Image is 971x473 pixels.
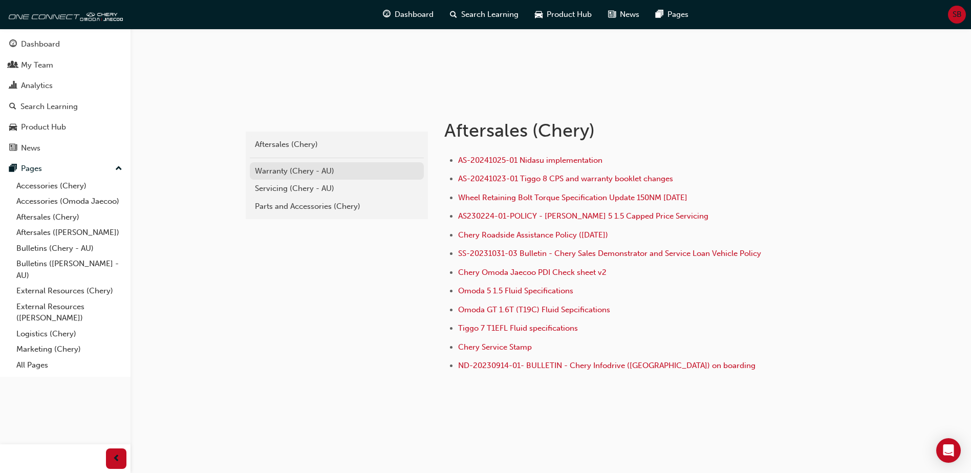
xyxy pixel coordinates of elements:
[948,6,966,24] button: SB
[12,357,126,373] a: All Pages
[458,361,756,370] a: ND-20230914-01- BULLETIN - Chery Infodrive ([GEOGRAPHIC_DATA]) on boarding
[458,211,708,221] a: AS230224-01-POLICY - [PERSON_NAME] 5 1.5 Capped Price Servicing
[12,241,126,256] a: Bulletins (Chery - AU)
[458,193,687,202] a: Wheel Retaining Bolt Torque Specification Update 150NM [DATE]
[547,9,592,20] span: Product Hub
[383,8,391,21] span: guage-icon
[250,180,424,198] a: Servicing (Chery - AU)
[9,61,17,70] span: people-icon
[4,97,126,116] a: Search Learning
[113,453,120,465] span: prev-icon
[5,4,123,25] img: oneconnect
[953,9,962,20] span: SB
[255,165,419,177] div: Warranty (Chery - AU)
[608,8,616,21] span: news-icon
[21,163,42,175] div: Pages
[458,268,607,277] a: Chery Omoda Jaecoo PDI Check sheet v2
[12,341,126,357] a: Marketing (Chery)
[21,59,53,71] div: My Team
[20,101,78,113] div: Search Learning
[936,438,961,463] div: Open Intercom Messenger
[458,286,573,295] a: Omoda 5 1.5 Fluid Specifications
[4,35,126,54] a: Dashboard
[21,121,66,133] div: Product Hub
[395,9,434,20] span: Dashboard
[115,162,122,176] span: up-icon
[375,4,442,25] a: guage-iconDashboard
[9,164,17,174] span: pages-icon
[444,119,780,142] h1: Aftersales (Chery)
[9,144,17,153] span: news-icon
[4,159,126,178] button: Pages
[9,102,16,112] span: search-icon
[9,123,17,132] span: car-icon
[458,249,761,258] a: SS-20231031-03 Bulletin - Chery Sales Demonstrator and Service Loan Vehicle Policy
[12,299,126,326] a: External Resources ([PERSON_NAME])
[535,8,543,21] span: car-icon
[12,193,126,209] a: Accessories (Omoda Jaecoo)
[250,162,424,180] a: Warranty (Chery - AU)
[620,9,639,20] span: News
[255,201,419,212] div: Parts and Accessories (Chery)
[21,142,40,154] div: News
[458,156,602,165] a: AS-20241025-01 Nidasu implementation
[9,40,17,49] span: guage-icon
[9,81,17,91] span: chart-icon
[4,33,126,159] button: DashboardMy TeamAnalyticsSearch LearningProduct HubNews
[250,198,424,216] a: Parts and Accessories (Chery)
[4,118,126,137] a: Product Hub
[12,283,126,299] a: External Resources (Chery)
[450,8,457,21] span: search-icon
[458,324,578,333] a: Tiggo 7 T1EFL Fluid specifications
[458,342,532,352] a: Chery Service Stamp
[250,136,424,154] a: Aftersales (Chery)
[12,256,126,283] a: Bulletins ([PERSON_NAME] - AU)
[21,38,60,50] div: Dashboard
[527,4,600,25] a: car-iconProduct Hub
[12,178,126,194] a: Accessories (Chery)
[458,305,610,314] a: Omoda GT 1.6T (T19C) Fluid Sepcifications
[461,9,519,20] span: Search Learning
[4,76,126,95] a: Analytics
[4,56,126,75] a: My Team
[12,326,126,342] a: Logistics (Chery)
[255,183,419,195] div: Servicing (Chery - AU)
[600,4,648,25] a: news-iconNews
[12,209,126,225] a: Aftersales (Chery)
[656,8,663,21] span: pages-icon
[12,225,126,241] a: Aftersales ([PERSON_NAME])
[4,139,126,158] a: News
[442,4,527,25] a: search-iconSearch Learning
[458,230,608,240] a: Chery Roadside Assistance Policy ([DATE])
[21,80,53,92] div: Analytics
[458,174,673,183] a: AS-20241023-01 Tiggo 8 CPS and warranty booklet changes
[667,9,688,20] span: Pages
[255,139,419,150] div: Aftersales (Chery)
[648,4,697,25] a: pages-iconPages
